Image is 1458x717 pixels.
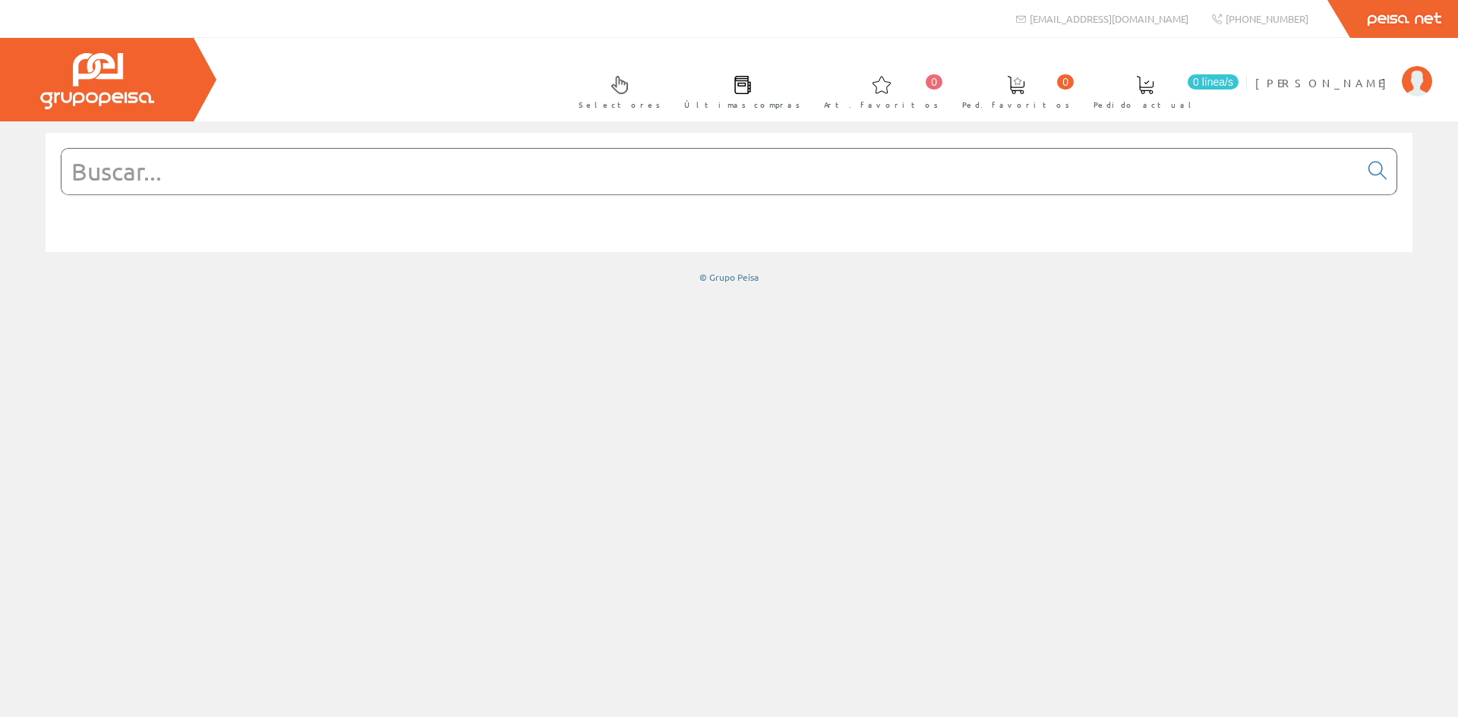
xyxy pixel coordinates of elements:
span: Selectores [579,97,661,112]
span: Art. favoritos [824,97,939,112]
span: Pedido actual [1093,97,1197,112]
span: [PHONE_NUMBER] [1226,12,1308,25]
span: 0 línea/s [1188,74,1239,90]
a: Últimas compras [669,63,808,118]
div: © Grupo Peisa [46,271,1412,284]
span: 0 [926,74,942,90]
img: Grupo Peisa [40,53,154,109]
span: 0 [1057,74,1074,90]
a: Selectores [563,63,668,118]
span: [PERSON_NAME] [1255,75,1394,90]
span: Ped. favoritos [962,97,1070,112]
span: [EMAIL_ADDRESS][DOMAIN_NAME] [1030,12,1188,25]
a: [PERSON_NAME] [1255,63,1432,77]
input: Buscar... [62,149,1359,194]
span: Últimas compras [684,97,800,112]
